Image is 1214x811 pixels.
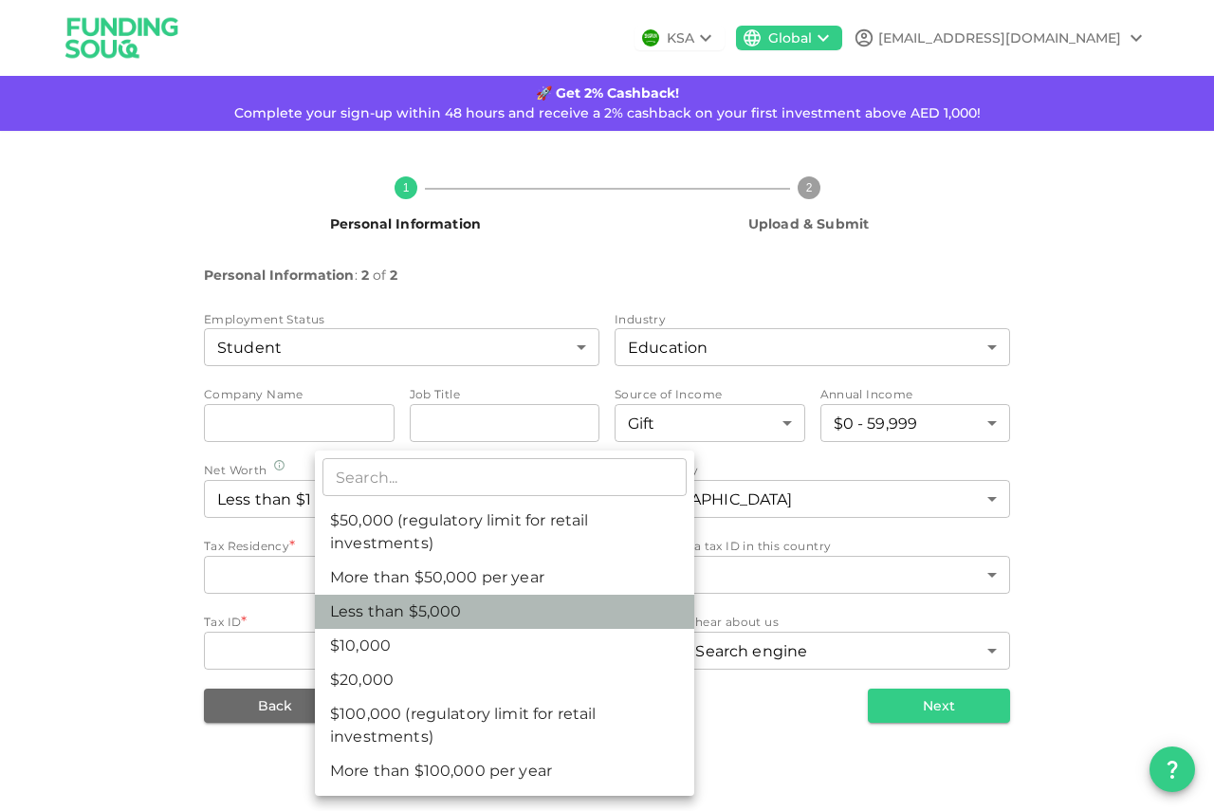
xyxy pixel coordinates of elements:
[315,595,694,629] li: Less than $5,000
[315,504,694,561] li: $50,000 (regulatory limit for retail investments)
[315,697,694,754] li: $100,000 (regulatory limit for retail investments)
[315,754,694,788] li: More than $100,000 per year
[315,663,694,697] li: $20,000
[315,629,694,663] li: $10,000
[322,458,687,496] input: Search...
[315,561,694,595] li: More than $50,000 per year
